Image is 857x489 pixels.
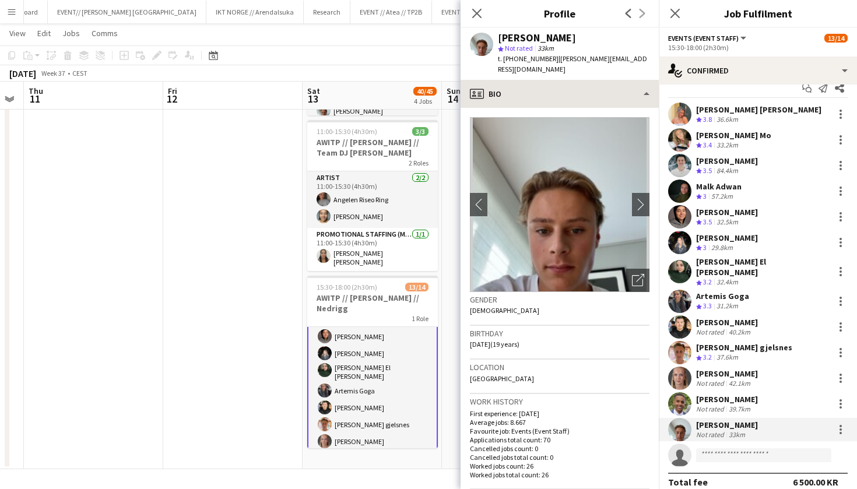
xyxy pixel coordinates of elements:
[470,117,649,292] img: Crew avatar or photo
[696,256,829,277] div: [PERSON_NAME] El [PERSON_NAME]
[307,228,438,271] app-card-role: Promotional Staffing (Mascot)1/111:00-15:30 (4h30m)[PERSON_NAME] [PERSON_NAME]
[470,340,519,349] span: [DATE] (19 years)
[726,404,753,413] div: 39.7km
[432,1,544,23] button: EVENT // Atea Community 2025
[37,28,51,38] span: Edit
[307,120,438,271] app-job-card: 11:00-15:30 (4h30m)3/3AWITP // [PERSON_NAME] // Team DJ [PERSON_NAME]2 RolesArtist2/211:00-15:30 ...
[696,404,726,413] div: Not rated
[709,192,735,202] div: 57.2km
[696,207,758,217] div: [PERSON_NAME]
[307,86,320,96] span: Sat
[168,86,177,96] span: Fri
[703,243,707,252] span: 3
[414,97,436,105] div: 4 Jobs
[703,301,712,310] span: 3.3
[696,181,742,192] div: Malk Adwan
[703,277,712,286] span: 3.2
[470,374,534,383] span: [GEOGRAPHIC_DATA]
[470,462,649,470] p: Worked jobs count: 26
[413,87,437,96] span: 40/45
[470,362,649,372] h3: Location
[714,115,740,125] div: 36.6km
[317,283,377,291] span: 15:30-18:00 (2h30m)
[9,28,26,38] span: View
[62,28,80,38] span: Jobs
[696,394,758,404] div: [PERSON_NAME]
[470,328,649,339] h3: Birthday
[33,26,55,41] a: Edit
[668,476,708,488] div: Total fee
[470,435,649,444] p: Applications total count: 70
[696,420,758,430] div: [PERSON_NAME]
[696,368,758,379] div: [PERSON_NAME]
[696,317,758,328] div: [PERSON_NAME]
[714,166,740,176] div: 84.4km
[726,379,753,388] div: 42.1km
[668,43,848,52] div: 15:30-18:00 (2h30m)
[38,69,68,78] span: Week 37
[703,140,712,149] span: 3.4
[498,54,559,63] span: t. [PHONE_NUMBER]
[304,1,350,23] button: Research
[412,314,428,323] span: 1 Role
[445,92,461,105] span: 14
[626,269,649,292] div: Open photos pop-in
[793,476,838,488] div: 6 500.00 KR
[703,166,712,175] span: 3.5
[9,68,36,79] div: [DATE]
[470,418,649,427] p: Average jobs: 8.667
[714,217,740,227] div: 32.5km
[447,86,461,96] span: Sun
[696,430,726,439] div: Not rated
[703,192,707,200] span: 3
[726,328,753,336] div: 40.2km
[307,293,438,314] h3: AWITP // [PERSON_NAME] // Nedrigg
[696,130,771,140] div: [PERSON_NAME] Mo
[498,54,647,73] span: | [PERSON_NAME][EMAIL_ADDRESS][DOMAIN_NAME]
[206,1,304,23] button: IKT NORGE // Arendalsuka
[58,26,85,41] a: Jobs
[461,80,659,108] div: Bio
[696,233,758,243] div: [PERSON_NAME]
[350,1,432,23] button: EVENT // Atea // TP2B
[470,427,649,435] p: Favourite job: Events (Event Staff)
[714,353,740,363] div: 37.6km
[307,137,438,158] h3: AWITP // [PERSON_NAME] // Team DJ [PERSON_NAME]
[703,217,712,226] span: 3.5
[696,342,792,353] div: [PERSON_NAME] gjelsnes
[703,115,712,124] span: 3.8
[317,127,377,136] span: 11:00-15:30 (4h30m)
[535,44,556,52] span: 33km
[668,34,748,43] button: Events (Event Staff)
[696,328,726,336] div: Not rated
[470,409,649,418] p: First experience: [DATE]
[409,159,428,167] span: 2 Roles
[824,34,848,43] span: 13/14
[696,104,821,115] div: [PERSON_NAME] [PERSON_NAME]
[696,156,758,166] div: [PERSON_NAME]
[696,379,726,388] div: Not rated
[714,301,740,311] div: 31.2km
[405,283,428,291] span: 13/14
[714,140,740,150] div: 33.2km
[470,444,649,453] p: Cancelled jobs count: 0
[726,430,747,439] div: 33km
[714,277,740,287] div: 32.4km
[5,26,30,41] a: View
[72,69,87,78] div: CEST
[659,6,857,21] h3: Job Fulfilment
[166,92,177,105] span: 12
[668,34,739,43] span: Events (Event Staff)
[505,44,533,52] span: Not rated
[87,26,122,41] a: Comms
[305,92,320,105] span: 13
[29,86,43,96] span: Thu
[307,171,438,228] app-card-role: Artist2/211:00-15:30 (4h30m)Angelen Riseo Ring[PERSON_NAME]
[307,276,438,448] app-job-card: 15:30-18:00 (2h30m)13/14AWITP // [PERSON_NAME] // Nedrigg1 Role[PERSON_NAME] Mo[PERSON_NAME]Malk ...
[48,1,206,23] button: EVENT// [PERSON_NAME] [GEOGRAPHIC_DATA]
[470,396,649,407] h3: Work history
[659,57,857,85] div: Confirmed
[92,28,118,38] span: Comms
